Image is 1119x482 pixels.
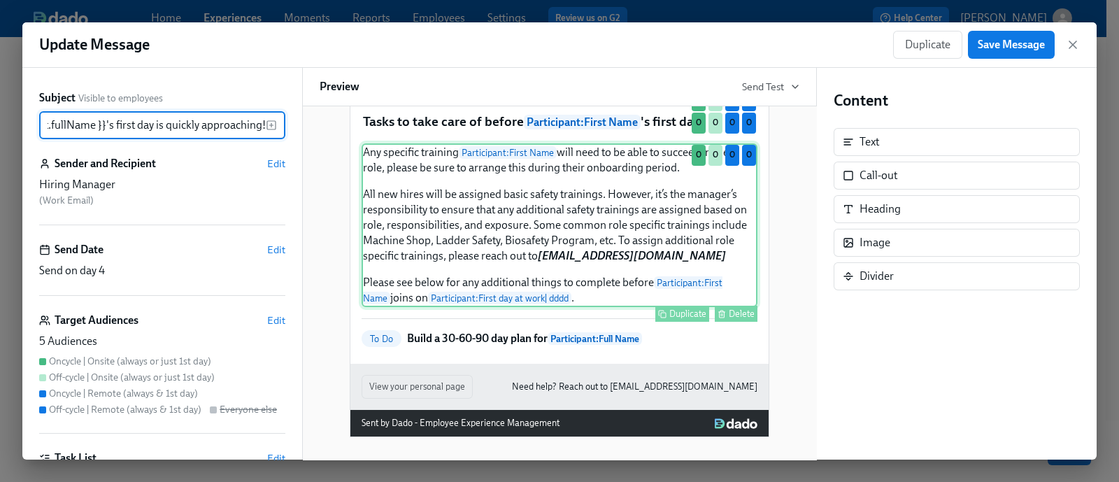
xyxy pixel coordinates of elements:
div: Oncycle | Onsite (always or just 1st day) [49,355,211,368]
span: Save Message [978,38,1045,52]
div: Everyone else [220,403,277,416]
div: Any specific trainingParticipant:First Namewill need to be able to succeed in their role, please ... [362,143,757,307]
div: Used by Off-cycle | Onsite (always or just 1st day) audience [708,145,722,166]
button: Send Test [742,80,799,94]
span: Visible to employees [78,92,163,105]
h6: Preview [320,79,359,94]
div: Used by Oncycle | Onsite (always or just 1st day) audience [692,145,706,166]
div: Call-out [860,168,897,183]
button: Edit [267,157,285,171]
div: Used by Off-cycle | Remote (always & 1st day) audience [742,145,756,166]
h4: Content [834,90,1080,111]
div: Off-cycle | Remote (always & 1st day) [49,403,201,416]
span: Duplicate [905,38,950,52]
button: Edit [267,451,285,465]
div: Off-cycle | Onsite (always or just 1st day) [49,371,215,384]
div: 5 Audiences [39,334,285,349]
h6: Sender and Recipient [55,156,156,171]
button: Delete [715,306,757,322]
div: Sent by Dado - Employee Experience Management [362,416,559,431]
button: Duplicate [655,306,709,322]
label: Subject [39,90,76,106]
h6: Send Date [55,242,104,257]
h6: Target Audiences [55,313,138,328]
span: To Do [362,334,401,344]
div: Used by Oncycle | Remote (always & 1st day) audience [725,113,739,134]
div: Duplicate [669,309,706,319]
div: Image [834,229,1080,257]
button: Edit [267,243,285,257]
div: Divider [860,269,894,284]
span: Participant : Full Name [548,332,642,345]
button: View your personal page [362,375,473,399]
span: View your personal page [369,380,465,394]
div: Send DateEditSend on day 4 [39,242,285,296]
div: Used by Off-cycle | Remote (always & 1st day) audience [742,113,756,134]
div: Used by Off-cycle | Onsite (always or just 1st day) audience [708,113,722,134]
p: Build a 30-60-90 day plan for [407,331,642,346]
img: Dado [715,418,757,430]
div: Sender and RecipientEditHiring Manager (Work Email) [39,156,285,225]
div: Tasks to take care of beforeParticipant:First Name's first dayOOOO [362,111,757,133]
button: Duplicate [893,31,962,59]
div: Divider [834,262,1080,290]
div: Image [860,235,890,250]
h6: Task List [55,451,97,466]
div: Call-out [834,162,1080,190]
div: Heading [860,201,901,217]
div: Heading [834,195,1080,223]
span: ( Work Email ) [39,194,94,206]
h1: Update Message [39,34,150,55]
a: Need help? Reach out to [EMAIL_ADDRESS][DOMAIN_NAME] [512,379,757,395]
div: Text [860,134,879,150]
div: Delete [729,309,755,319]
button: Save Message [968,31,1055,59]
div: Target AudiencesEdit5 AudiencesOncycle | Onsite (always or just 1st day)Off-cycle | Onsite (alway... [39,313,285,434]
svg: Insert text variable [266,120,277,131]
div: Used by Oncycle | Onsite (always or just 1st day) audience [692,113,706,134]
button: Edit [267,313,285,327]
div: Send on day 4 [39,263,285,278]
div: Used by Oncycle | Remote (always & 1st day) audience [725,145,739,166]
div: Text [834,128,1080,156]
div: Oncycle | Remote (always & 1st day) [49,387,198,400]
div: Hiring Manager [39,177,285,192]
